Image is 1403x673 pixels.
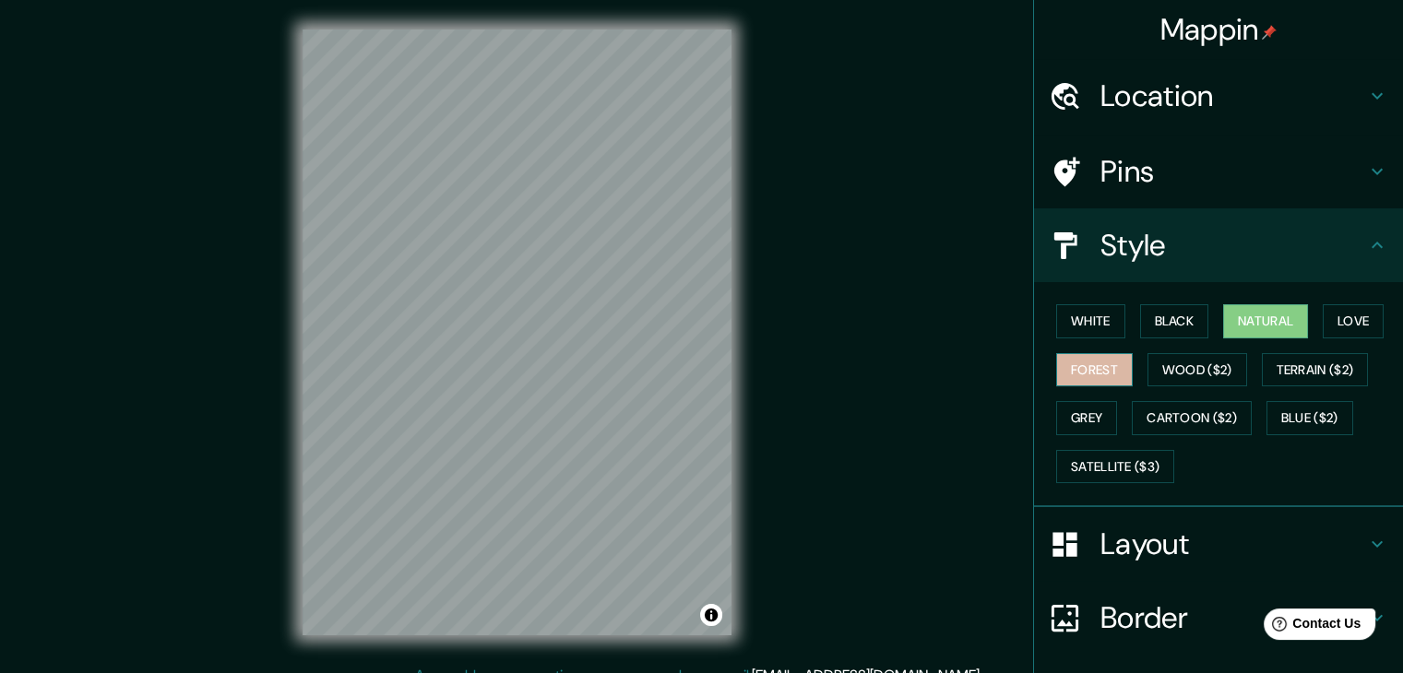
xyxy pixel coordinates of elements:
button: Grey [1056,401,1117,435]
h4: Layout [1100,525,1366,562]
button: Cartoon ($2) [1132,401,1252,435]
button: Forest [1056,353,1133,387]
button: Love [1323,304,1384,338]
button: Toggle attribution [700,604,722,626]
button: Satellite ($3) [1056,450,1174,484]
img: pin-icon.png [1262,25,1277,40]
div: Pins [1034,135,1403,208]
button: Wood ($2) [1147,353,1247,387]
button: Natural [1223,304,1308,338]
h4: Pins [1100,153,1366,190]
h4: Style [1100,227,1366,264]
div: Border [1034,581,1403,655]
div: Style [1034,208,1403,282]
div: Location [1034,59,1403,133]
button: Blue ($2) [1266,401,1353,435]
button: Terrain ($2) [1262,353,1369,387]
button: Black [1140,304,1209,338]
div: Layout [1034,507,1403,581]
button: White [1056,304,1125,338]
iframe: Help widget launcher [1239,601,1383,653]
h4: Mappin [1160,11,1278,48]
h4: Border [1100,599,1366,636]
h4: Location [1100,77,1366,114]
canvas: Map [303,30,731,635]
